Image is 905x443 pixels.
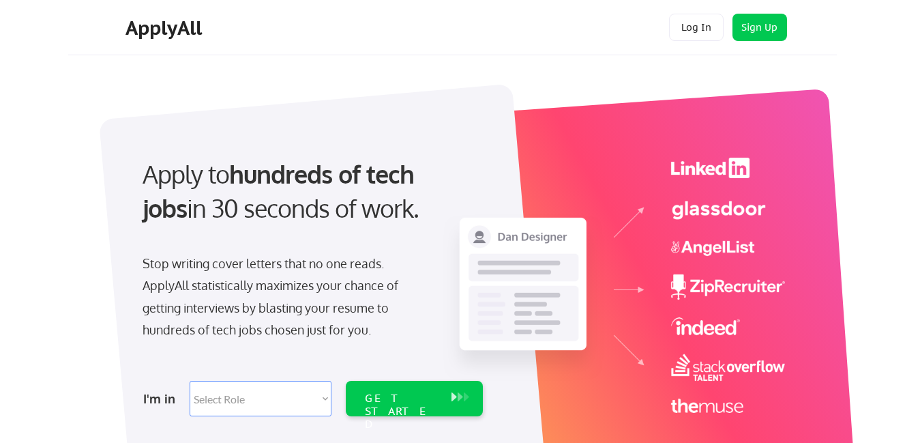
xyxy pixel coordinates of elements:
div: Apply to in 30 seconds of work. [143,157,477,226]
div: GET STARTED [365,392,438,431]
div: Stop writing cover letters that no one reads. ApplyAll statistically maximizes your chance of get... [143,253,423,341]
div: I'm in [143,388,181,410]
button: Sign Up [732,14,787,41]
div: ApplyAll [125,16,206,40]
button: Log In [669,14,724,41]
strong: hundreds of tech jobs [143,158,420,223]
